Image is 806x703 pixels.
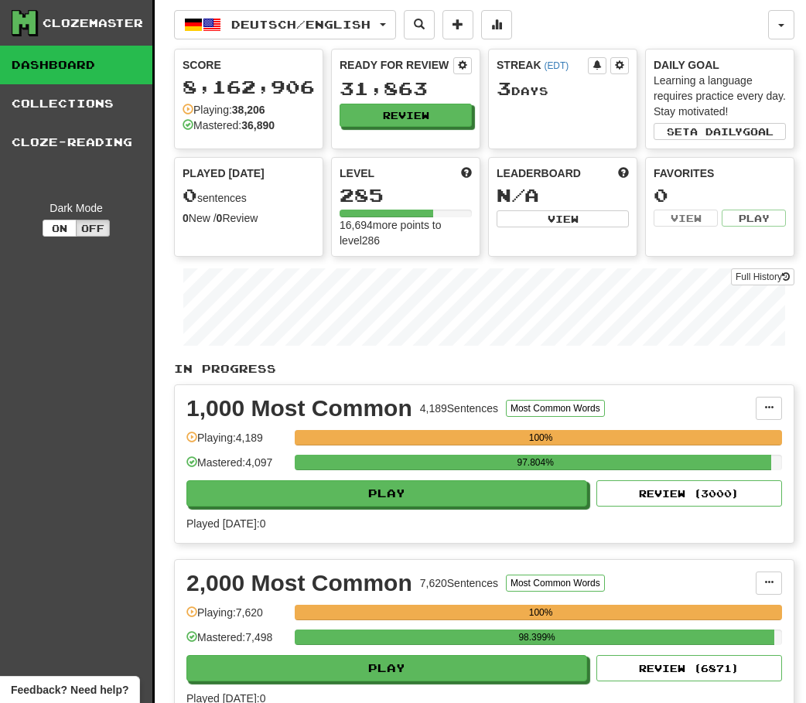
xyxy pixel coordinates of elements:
[654,186,786,205] div: 0
[497,57,588,73] div: Streak
[442,10,473,39] button: Add sentence to collection
[174,361,794,377] p: In Progress
[183,184,197,206] span: 0
[340,217,472,248] div: 16,694 more points to level 286
[340,166,374,181] span: Level
[497,77,511,99] span: 3
[241,119,275,131] strong: 36,890
[183,186,315,206] div: sentences
[497,184,539,206] span: N/A
[461,166,472,181] span: Score more points to level up
[654,166,786,181] div: Favorites
[420,575,498,591] div: 7,620 Sentences
[186,572,412,595] div: 2,000 Most Common
[183,166,265,181] span: Played [DATE]
[340,79,472,98] div: 31,863
[43,220,77,237] button: On
[506,400,605,417] button: Most Common Words
[340,186,472,205] div: 285
[299,630,774,645] div: 98.399%
[186,630,287,655] div: Mastered: 7,498
[186,517,265,530] span: Played [DATE]: 0
[11,682,128,698] span: Open feedback widget
[231,18,371,31] span: Deutsch / English
[654,73,786,119] div: Learning a language requires practice every day. Stay motivated!
[299,605,782,620] div: 100%
[186,455,287,480] div: Mastered: 4,097
[76,220,110,237] button: Off
[596,655,782,681] button: Review (6871)
[183,118,275,133] div: Mastered:
[183,102,265,118] div: Playing:
[497,166,581,181] span: Leaderboard
[731,268,794,285] a: Full History
[299,430,782,445] div: 100%
[217,212,223,224] strong: 0
[183,210,315,226] div: New / Review
[186,397,412,420] div: 1,000 Most Common
[186,605,287,630] div: Playing: 7,620
[43,15,143,31] div: Clozemaster
[722,210,786,227] button: Play
[232,104,265,116] strong: 38,206
[174,10,396,39] button: Deutsch/English
[183,57,315,73] div: Score
[299,455,771,470] div: 97.804%
[183,212,189,224] strong: 0
[183,77,315,97] div: 8,162,906
[186,430,287,456] div: Playing: 4,189
[404,10,435,39] button: Search sentences
[497,210,629,227] button: View
[618,166,629,181] span: This week in points, UTC
[497,79,629,99] div: Day s
[186,480,587,507] button: Play
[654,123,786,140] button: Seta dailygoal
[544,60,569,71] a: (EDT)
[654,57,786,73] div: Daily Goal
[340,57,453,73] div: Ready for Review
[506,575,605,592] button: Most Common Words
[420,401,498,416] div: 4,189 Sentences
[690,126,743,137] span: a daily
[596,480,782,507] button: Review (3000)
[186,655,587,681] button: Play
[654,210,718,227] button: View
[12,200,141,216] div: Dark Mode
[481,10,512,39] button: More stats
[340,104,472,127] button: Review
